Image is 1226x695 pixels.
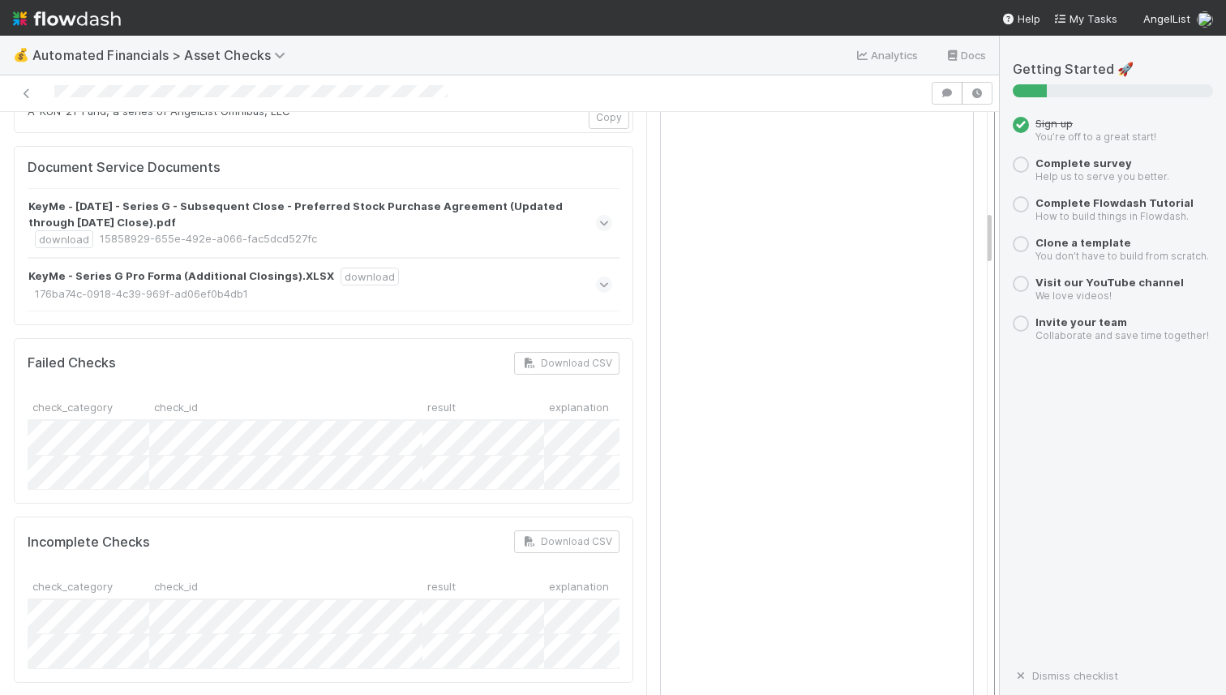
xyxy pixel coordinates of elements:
a: Analytics [855,45,919,65]
small: We love videos! [1035,290,1112,302]
span: My Tasks [1053,12,1117,25]
div: check_id [149,394,422,419]
small: How to build things in Flowdash. [1035,210,1189,222]
small: Help us to serve you better. [1035,170,1169,182]
a: Complete survey [1035,157,1132,169]
strong: KeyMe - [DATE] - Series G - Subsequent Close - Preferred Stock Purchase Agreement (Updated throug... [28,198,608,230]
h5: Document Service Documents [28,160,619,176]
div: 176ba74c-0918-4c39-969f-ad06ef0b4db1 [35,285,248,302]
div: 15858929-655e-492e-a066-fac5dcd527fc [100,230,317,248]
h5: Incomplete Checks [28,534,150,551]
a: download [345,270,395,283]
span: Sign up [1035,117,1073,130]
a: download [39,233,89,246]
button: Copy [589,106,629,129]
div: result [422,573,544,598]
a: Dismiss checklist [1013,669,1118,682]
span: 💰 [13,48,29,62]
a: Complete Flowdash Tutorial [1035,196,1194,209]
div: explanation [544,394,666,419]
small: Collaborate and save time together! [1035,329,1209,341]
div: result [422,394,544,419]
button: Download CSV [514,352,619,375]
img: logo-inverted-e16ddd16eac7371096b0.svg [13,5,121,32]
a: Docs [945,45,986,65]
a: My Tasks [1053,11,1117,27]
div: check_category [28,394,149,419]
small: You’re off to a great start! [1035,131,1156,143]
img: avatar_e3cbf8dc-409d-4c5a-b4de-410eea8732ef.png [1197,11,1213,28]
a: Visit our YouTube channel [1035,276,1184,289]
div: explanation [544,573,666,598]
div: check_id [149,573,422,598]
div: check_category [28,573,149,598]
span: AngelList [1143,12,1190,25]
h5: Getting Started 🚀 [1013,62,1213,78]
small: You don’t have to build from scratch. [1035,250,1209,262]
div: Help [1001,11,1040,27]
h5: Failed Checks [28,355,116,371]
button: Download CSV [514,530,619,553]
a: Clone a template [1035,236,1131,249]
a: Invite your team [1035,315,1127,328]
span: A-KUN-21-Fund, a series of AngelList Omnibus, LLC [28,105,290,118]
span: Automated Financials > Asset Checks [32,47,294,63]
strong: KeyMe - Series G Pro Forma (Additional Closings).XLSX [28,268,334,285]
